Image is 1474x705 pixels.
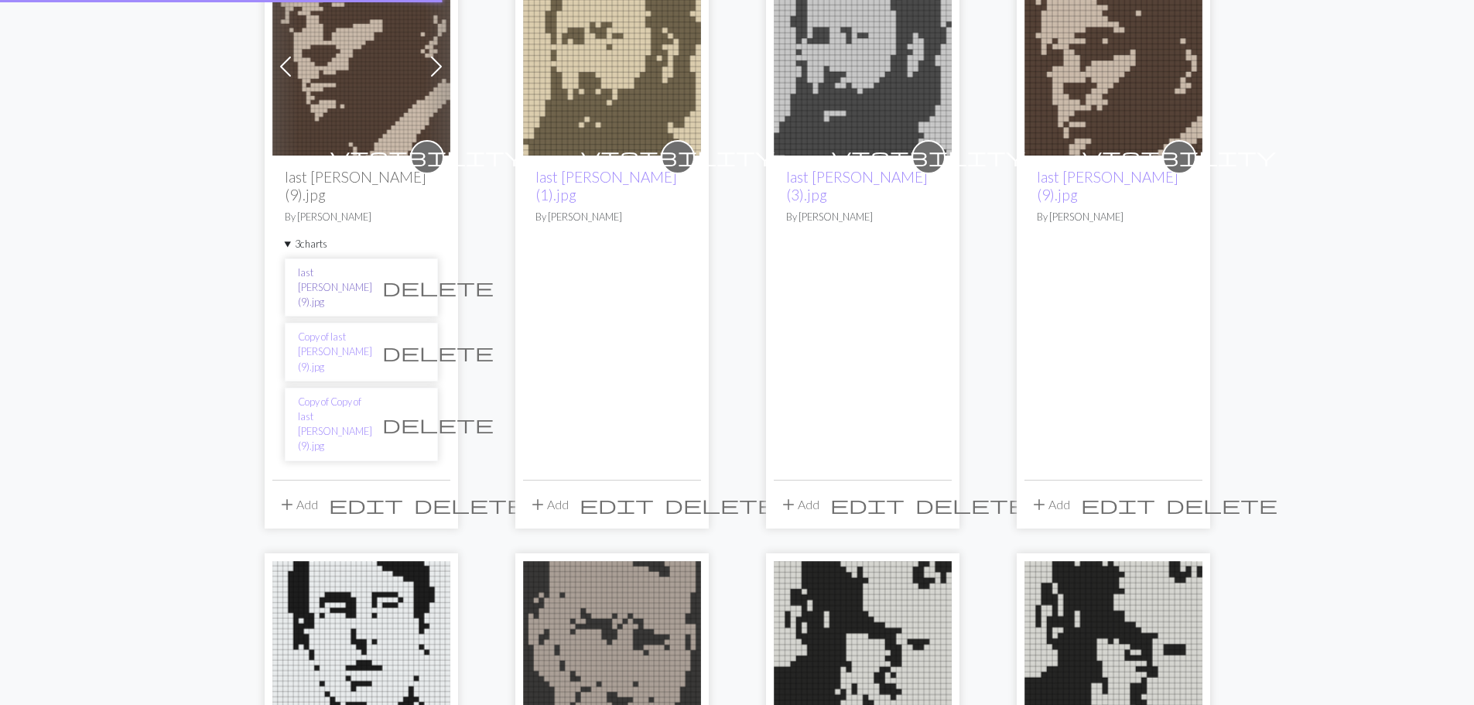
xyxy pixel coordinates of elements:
[330,142,524,173] i: private
[580,494,654,515] span: edit
[581,142,775,173] i: private
[272,490,323,519] button: Add
[1161,490,1283,519] button: Delete
[285,168,438,204] h2: last [PERSON_NAME] (9).jpg
[372,272,504,302] button: Delete chart
[298,330,372,375] a: Copy of last [PERSON_NAME] (9).jpg
[382,276,494,298] span: delete
[1166,494,1277,515] span: delete
[774,640,952,655] a: Samuel-Beckett.webp
[665,494,776,515] span: delete
[272,640,450,655] a: images.png
[1037,210,1190,224] p: By [PERSON_NAME]
[414,494,525,515] span: delete
[786,210,939,224] p: By [PERSON_NAME]
[523,57,701,72] a: last ned (1).jpg
[528,494,547,515] span: add
[382,341,494,363] span: delete
[1076,490,1161,519] button: Edit
[779,494,798,515] span: add
[285,237,438,252] summary: 3charts
[1082,145,1276,169] span: visibility
[523,640,701,655] a: beckett2.jpg
[581,145,775,169] span: visibility
[1082,142,1276,173] i: private
[830,494,905,515] span: edit
[910,490,1032,519] button: Delete
[330,145,524,169] span: visibility
[1030,494,1048,515] span: add
[272,57,450,72] a: last ned (9).jpg
[832,142,1025,173] i: private
[580,495,654,514] i: Edit
[786,168,928,204] a: last [PERSON_NAME] (3).jpg
[832,145,1025,169] span: visibility
[329,495,403,514] i: Edit
[298,265,372,310] a: last [PERSON_NAME] (9).jpg
[774,490,825,519] button: Add
[574,490,659,519] button: Edit
[298,395,372,454] a: Copy of Copy of last [PERSON_NAME] (9).jpg
[523,490,574,519] button: Add
[535,210,689,224] p: By [PERSON_NAME]
[372,337,504,367] button: Delete chart
[1081,494,1155,515] span: edit
[915,494,1027,515] span: delete
[323,490,409,519] button: Edit
[409,490,531,519] button: Delete
[659,490,781,519] button: Delete
[1081,495,1155,514] i: Edit
[372,409,504,439] button: Delete chart
[535,168,677,204] a: last [PERSON_NAME] (1).jpg
[774,57,952,72] a: last ned (3).jpg
[1037,168,1178,204] a: last [PERSON_NAME] (9).jpg
[1024,640,1202,655] a: Samuel-Beckett.webp
[278,494,296,515] span: add
[830,495,905,514] i: Edit
[329,494,403,515] span: edit
[382,413,494,435] span: delete
[825,490,910,519] button: Edit
[285,210,438,224] p: By [PERSON_NAME]
[1024,490,1076,519] button: Add
[1024,57,1202,72] a: last ned (9).jpg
